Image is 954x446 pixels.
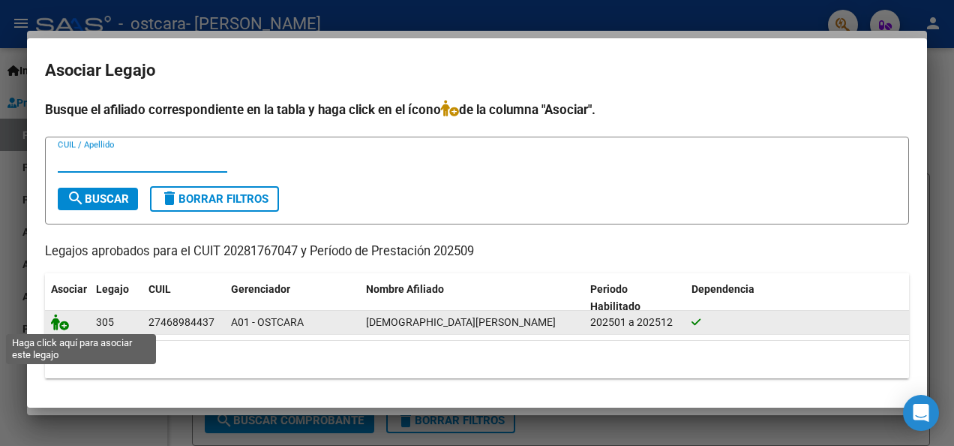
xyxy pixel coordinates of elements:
[150,186,279,212] button: Borrar Filtros
[366,316,556,328] span: BATISTA AGUSTINA ORIANA
[67,189,85,207] mat-icon: search
[903,395,939,431] div: Open Intercom Messenger
[58,188,138,210] button: Buscar
[584,273,685,323] datatable-header-cell: Periodo Habilitado
[360,273,584,323] datatable-header-cell: Nombre Afiliado
[45,100,909,119] h4: Busque el afiliado correspondiente en la tabla y haga click en el ícono de la columna "Asociar".
[685,273,910,323] datatable-header-cell: Dependencia
[231,283,290,295] span: Gerenciador
[225,273,360,323] datatable-header-cell: Gerenciador
[45,243,909,261] p: Legajos aprobados para el CUIT 20281767047 y Período de Prestación 202509
[90,273,142,323] datatable-header-cell: Legajo
[160,192,268,206] span: Borrar Filtros
[142,273,225,323] datatable-header-cell: CUIL
[67,192,129,206] span: Buscar
[691,283,754,295] span: Dependencia
[96,283,129,295] span: Legajo
[148,283,171,295] span: CUIL
[45,56,909,85] h2: Asociar Legajo
[45,341,909,378] div: 1 registros
[45,273,90,323] datatable-header-cell: Asociar
[366,283,444,295] span: Nombre Afiliado
[231,316,304,328] span: A01 - OSTCARA
[590,314,679,331] div: 202501 a 202512
[590,283,640,312] span: Periodo Habilitado
[148,314,214,331] div: 27468984437
[51,283,87,295] span: Asociar
[160,189,178,207] mat-icon: delete
[96,316,114,328] span: 305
